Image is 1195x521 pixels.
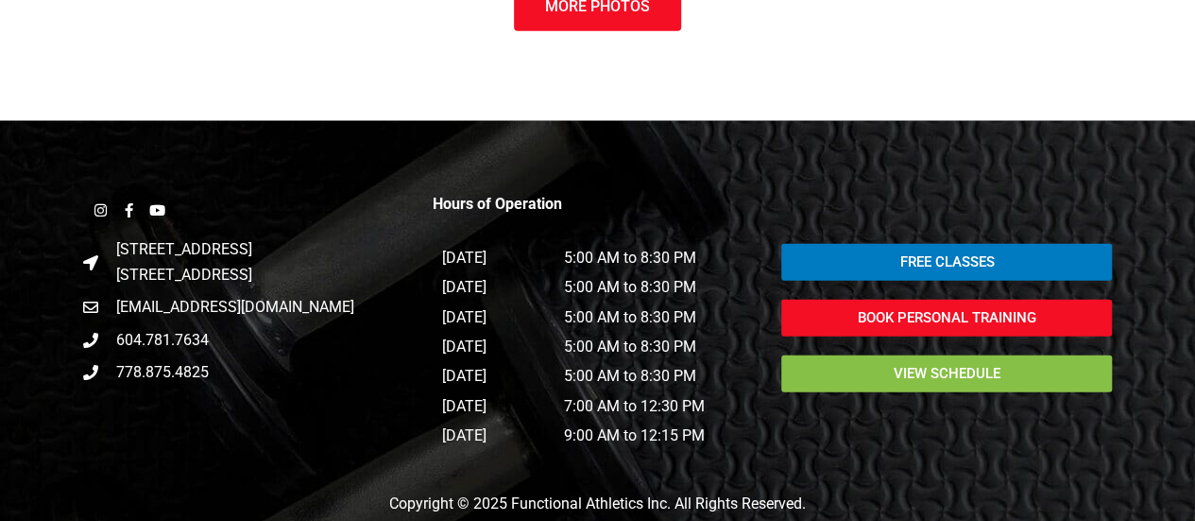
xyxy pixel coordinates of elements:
span: 778.875.4825 [111,360,209,385]
p: 5:00 AM to 8:30 PM [564,335,753,359]
p: 9:00 AM to 12:15 PM [564,424,753,448]
p: Copyright © 2025 Functional Athletics Inc. All Rights Reserved. [74,492,1122,516]
span: 604.781.7634 [111,328,209,353]
strong: Hours of Operation [432,195,561,213]
p: [DATE] [441,275,544,300]
a: [STREET_ADDRESS][STREET_ADDRESS] [83,237,414,287]
span: Book Personal Training [858,311,1036,325]
p: 5:00 AM to 8:30 PM [564,246,753,270]
p: [DATE] [441,305,544,330]
a: view schedule [781,356,1112,392]
p: [DATE] [441,335,544,359]
span: Free Classes [899,255,994,269]
span: [EMAIL_ADDRESS][DOMAIN_NAME] [111,295,354,320]
p: 5:00 AM to 8:30 PM [564,275,753,300]
p: [DATE] [441,246,544,270]
p: [DATE] [441,364,544,389]
a: Book Personal Training [781,300,1112,337]
a: Free Classes [781,244,1112,281]
p: [DATE] [441,394,544,419]
p: [DATE] [441,424,544,448]
a: 604.781.7634 [83,328,414,353]
span: [STREET_ADDRESS] [STREET_ADDRESS] [111,237,252,287]
span: view schedule [894,367,1000,381]
p: 5:00 AM to 8:30 PM [564,305,753,330]
a: 778.875.4825 [83,360,414,385]
a: [EMAIL_ADDRESS][DOMAIN_NAME] [83,295,414,320]
p: 7:00 AM to 12:30 PM [564,394,753,419]
p: 5:00 AM to 8:30 PM [564,364,753,389]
